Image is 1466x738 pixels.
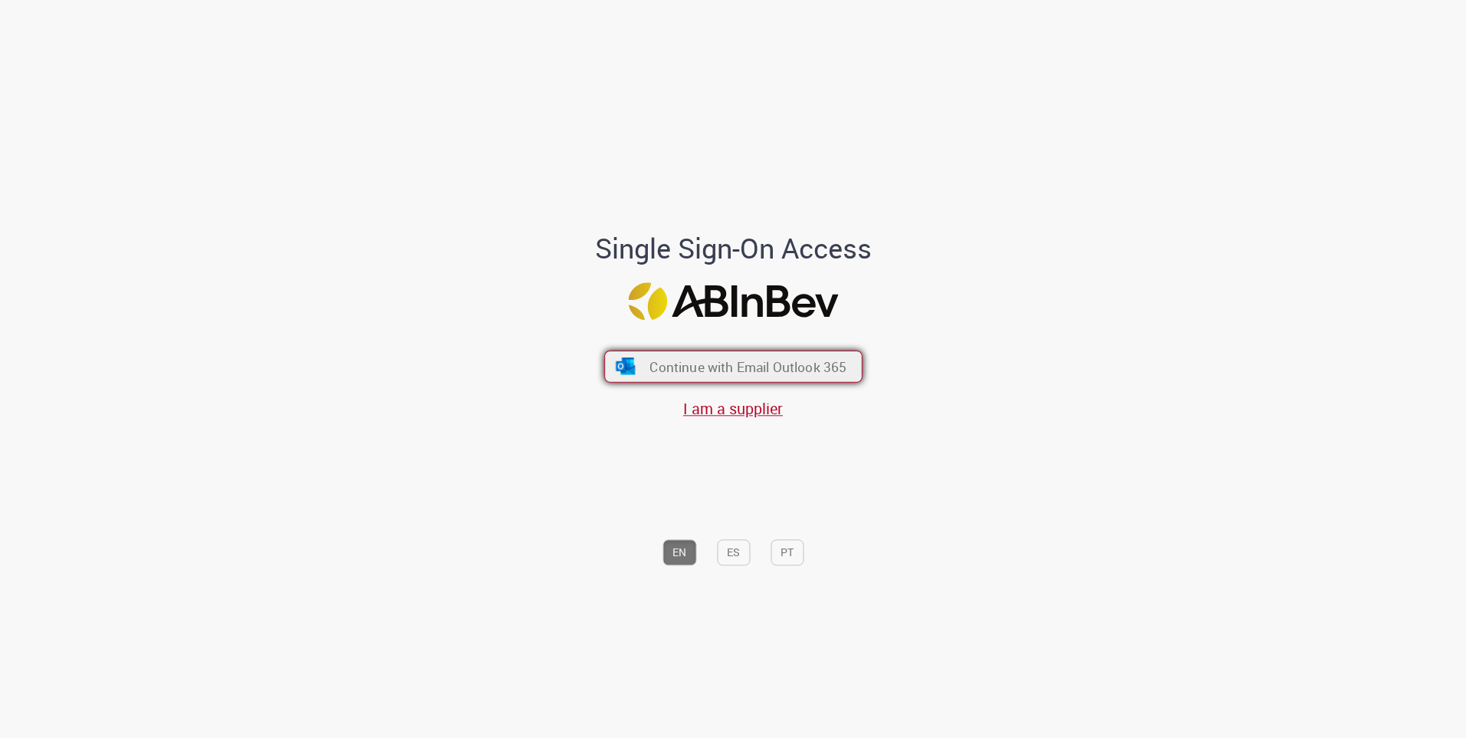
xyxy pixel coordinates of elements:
[683,399,783,420] a: I am a supplier
[604,351,863,383] button: ícone Azure/Microsoft 360 Continue with Email Outlook 365
[662,539,696,565] button: EN
[614,358,636,375] img: ícone Azure/Microsoft 360
[717,539,750,565] button: ES
[771,539,804,565] button: PT
[628,282,838,320] img: Logo ABInBev
[521,234,946,265] h1: Single Sign-On Access
[649,357,846,375] span: Continue with Email Outlook 365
